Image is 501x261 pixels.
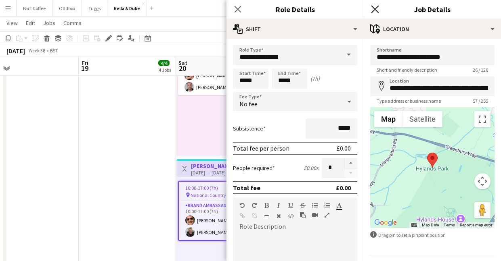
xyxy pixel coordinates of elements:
span: Week 38 [27,48,47,54]
div: £0.00 [336,184,351,192]
a: Comms [60,18,85,28]
button: Underline [288,202,293,209]
button: Show satellite imagery [402,111,442,127]
span: 4/4 [158,60,170,66]
a: Edit [23,18,38,28]
button: Paste as plain text [300,212,306,218]
div: Shift [226,19,364,39]
button: Undo [239,202,245,209]
a: Jobs [40,18,59,28]
button: Map Data [422,222,439,228]
div: Drag pin to set a pinpoint position [370,231,495,239]
span: 20 [177,64,187,73]
button: Oddbox [52,0,82,16]
div: BST [50,48,58,54]
button: Clear Formatting [276,213,281,219]
h3: [PERSON_NAME] - National Country Show Live [191,162,251,170]
button: Fullscreen [324,212,330,218]
span: 19 [81,64,88,73]
label: People required [233,164,275,172]
button: Text Color [336,202,342,209]
span: Sat [178,59,187,66]
button: Italic [276,202,281,209]
button: Ordered List [324,202,330,209]
button: Unordered List [312,202,318,209]
button: Pact Coffee [17,0,52,16]
app-card-role: Brand Ambassador2/210:00-17:00 (7h)[PERSON_NAME][PERSON_NAME] [179,201,268,240]
span: Type address or business name [370,98,447,104]
button: Bella & Duke [107,0,147,16]
button: Horizontal Line [264,213,269,219]
span: 26 / 120 [466,67,495,73]
button: Toggle fullscreen view [474,111,491,127]
div: Total fee [233,184,260,192]
div: 4 Jobs [159,67,171,73]
button: Keyboard shortcuts [411,222,417,228]
button: Show street map [374,111,402,127]
div: [DATE] → [DATE] [191,170,251,176]
div: Location [364,19,501,39]
button: Increase [344,158,357,168]
div: £0.00 x [304,164,319,172]
span: Short and friendly description [370,67,444,73]
img: Google [372,217,399,228]
div: [DATE] [6,47,25,55]
span: National Country Show Live [191,192,247,198]
button: Map camera controls [474,173,491,189]
span: No fee [239,100,258,108]
div: Total fee per person [233,144,289,152]
a: View [3,18,21,28]
button: Drag Pegman onto the map to open Street View [474,202,491,218]
span: Comms [63,19,82,27]
span: View [6,19,18,27]
button: HTML Code [288,213,293,219]
button: Insert video [312,212,318,218]
h3: Job Details [364,4,501,14]
div: (7h) [310,75,320,82]
span: Jobs [43,19,55,27]
button: Tuggs [82,0,107,16]
h3: Role Details [226,4,364,14]
button: Strikethrough [300,202,306,209]
span: 10:00-17:00 (7h) [185,185,218,191]
a: Open this area in Google Maps (opens a new window) [372,217,399,228]
button: Redo [252,202,257,209]
a: Terms [444,223,455,227]
button: Bold [264,202,269,209]
span: Edit [26,19,35,27]
label: Subsistence [233,125,266,132]
span: Fri [82,59,88,66]
div: £0.00 [337,144,351,152]
a: Report a map error [460,223,492,227]
app-job-card: 10:00-17:00 (7h)2/2 National Country Show Live1 RoleBrand Ambassador2/210:00-17:00 (7h)[PERSON_NA... [178,181,268,241]
span: 57 / 255 [466,98,495,104]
